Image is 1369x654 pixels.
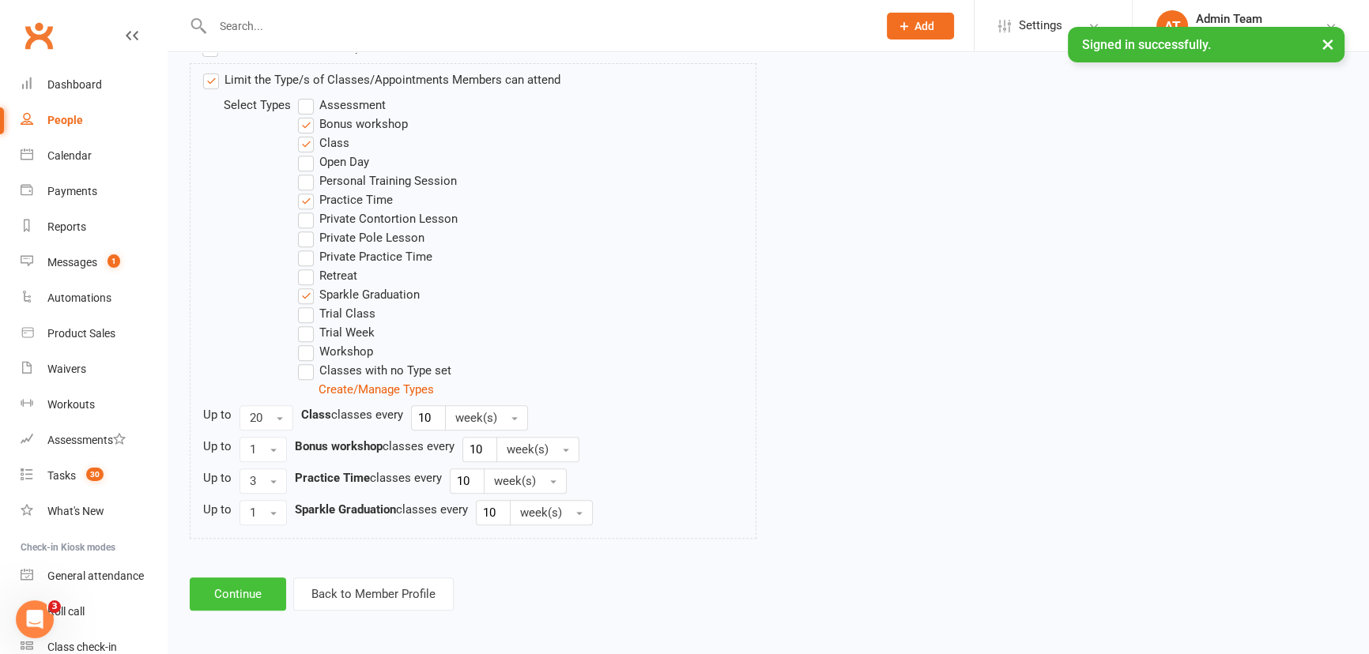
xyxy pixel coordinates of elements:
[203,500,232,519] div: Up to
[47,185,97,197] div: Payments
[21,67,167,103] a: Dashboard
[47,220,86,233] div: Reports
[298,171,457,190] label: Personal Training Session
[239,437,287,462] button: 1
[47,114,83,126] div: People
[293,577,454,611] button: Back to Member Profile
[239,500,287,525] button: 1
[301,405,403,424] div: classes every
[21,245,167,280] a: Messages 1
[47,605,85,618] div: Roll call
[47,256,97,269] div: Messages
[295,500,468,519] div: classes every
[21,387,167,423] a: Workouts
[47,291,111,304] div: Automations
[298,304,375,323] label: Trial Class
[21,280,167,316] a: Automations
[21,174,167,209] a: Payments
[455,411,497,425] span: week(s)
[295,437,454,456] div: classes every
[47,363,86,375] div: Waivers
[298,266,357,285] label: Retreat
[887,13,954,39] button: Add
[1196,12,1273,26] div: Admin Team
[298,96,386,115] label: Assessment
[21,558,167,594] a: General attendance kiosk mode
[250,474,256,488] span: 3
[298,247,432,266] label: Private Practice Time
[295,502,396,517] strong: Sparkle Graduation
[298,152,369,171] label: Open Day
[203,468,232,487] div: Up to
[21,458,167,494] a: Tasks 30
[47,641,117,653] div: Class check-in
[47,78,102,91] div: Dashboard
[47,149,92,162] div: Calendar
[208,15,866,37] input: Search...
[301,408,331,422] strong: Class
[203,437,232,456] div: Up to
[915,20,934,32] span: Add
[239,405,293,430] button: 20
[21,209,167,245] a: Reports
[319,382,434,397] a: Create/Manage Types
[86,468,104,481] span: 30
[250,506,256,520] span: 1
[250,411,262,425] span: 20
[47,469,76,482] div: Tasks
[520,506,562,520] span: week(s)
[1019,8,1062,43] span: Settings
[21,351,167,387] a: Waivers
[47,398,95,411] div: Workouts
[298,361,451,380] label: Classes with no Type set
[16,600,54,638] iframe: Intercom live chat
[203,70,560,89] label: Limit the Type/s of Classes/Appointments Members can attend
[298,228,424,247] label: Private Pole Lesson
[295,471,370,485] strong: Practice Time
[298,115,408,133] label: Bonus workshop
[298,285,420,304] label: Sparkle Graduation
[484,468,567,494] button: week(s)
[298,342,373,361] label: Workshop
[203,405,232,424] div: Up to
[295,468,442,487] div: classes every
[48,600,61,613] span: 3
[107,254,120,268] span: 1
[298,323,375,342] label: Trial Week
[510,500,593,525] button: week(s)
[295,439,383,453] strong: Bonus workshop
[445,405,528,430] button: week(s)
[21,594,167,630] a: Roll call
[1156,10,1188,42] div: AT
[21,138,167,174] a: Calendar
[47,327,115,340] div: Product Sales
[239,468,287,494] button: 3
[224,96,319,115] div: Select Types
[250,442,256,457] span: 1
[1314,27,1342,61] button: ×
[1082,37,1211,52] span: Signed in successfully.
[47,505,104,517] div: What's New
[21,494,167,529] a: What's New
[21,423,167,458] a: Assessments
[494,474,536,488] span: week(s)
[47,434,126,446] div: Assessments
[19,16,58,55] a: Clubworx
[47,569,144,582] div: General attendance
[298,190,393,209] label: Practice Time
[1196,26,1273,40] div: Diamond Dance
[507,442,549,457] span: week(s)
[21,103,167,138] a: People
[298,209,458,228] label: Private Contortion Lesson
[21,316,167,351] a: Product Sales
[190,577,286,611] button: Continue
[496,437,579,462] button: week(s)
[298,133,349,152] label: Class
